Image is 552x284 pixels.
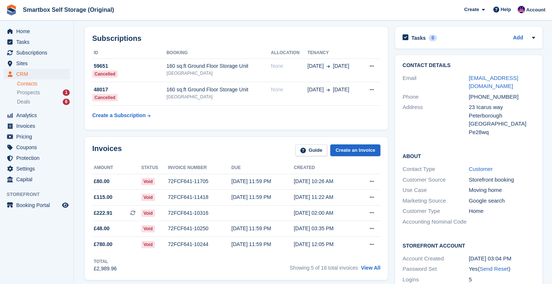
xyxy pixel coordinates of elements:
[513,34,523,42] a: Add
[330,144,380,157] a: Create an Invoice
[469,93,535,101] div: [PHONE_NUMBER]
[16,121,61,131] span: Invoices
[17,98,70,106] a: Deals 6
[166,62,271,70] div: 160 sq.ft Ground Floor Storage Unit
[92,47,166,59] th: ID
[403,165,469,173] div: Contact Type
[17,80,70,87] a: Contacts
[141,162,168,174] th: Status
[92,94,118,101] div: Cancelled
[92,109,151,122] a: Create a Subscription
[333,86,349,94] span: [DATE]
[403,103,469,136] div: Address
[231,225,294,232] div: [DATE] 11:59 PM
[92,86,166,94] div: 48017
[403,207,469,215] div: Customer Type
[16,26,61,36] span: Home
[231,241,294,248] div: [DATE] 11:59 PM
[7,191,73,198] span: Storefront
[4,164,70,174] a: menu
[16,58,61,69] span: Sites
[4,58,70,69] a: menu
[469,255,535,263] div: [DATE] 03:04 PM
[518,6,525,13] img: Mary Canham
[166,86,271,94] div: 160 sq.ft Ground Floor Storage Unit
[294,193,356,201] div: [DATE] 11:22 AM
[294,162,356,174] th: Created
[4,48,70,58] a: menu
[403,63,535,69] h2: Contact Details
[16,37,61,47] span: Tasks
[92,162,141,174] th: Amount
[16,164,61,174] span: Settings
[469,197,535,205] div: Google search
[526,6,545,14] span: Account
[290,265,358,271] span: Showing 5 of 16 total invoices
[403,218,469,226] div: Accounting Nominal Code
[17,89,40,96] span: Prospects
[168,241,231,248] div: 72FCF641-10244
[63,99,70,105] div: 6
[333,62,349,70] span: [DATE]
[403,242,535,249] h2: Storefront Account
[307,62,324,70] span: [DATE]
[307,86,324,94] span: [DATE]
[94,265,117,273] div: £2,989.96
[92,144,122,157] h2: Invoices
[271,62,307,70] div: None
[168,178,231,185] div: 72FCF641-11705
[469,75,518,90] a: [EMAIL_ADDRESS][DOMAIN_NAME]
[403,265,469,273] div: Password Set
[294,241,356,248] div: [DATE] 12:05 PM
[94,193,113,201] span: £115.00
[141,241,155,248] span: Void
[403,197,469,205] div: Marketing Source
[403,74,469,91] div: Email
[271,86,307,94] div: None
[231,178,294,185] div: [DATE] 11:59 PM
[168,162,231,174] th: Invoice number
[403,255,469,263] div: Account Created
[17,98,30,105] span: Deals
[478,266,510,272] span: ( )
[94,225,110,232] span: £48.00
[166,94,271,100] div: [GEOGRAPHIC_DATA]
[469,128,535,137] div: Pe28wq
[480,266,508,272] a: Send Reset
[469,265,535,273] div: Yes
[411,35,426,41] h2: Tasks
[295,144,328,157] a: Guide
[429,35,437,41] div: 0
[16,200,61,210] span: Booking Portal
[16,48,61,58] span: Subscriptions
[141,178,155,185] span: Void
[4,174,70,185] a: menu
[63,90,70,96] div: 1
[92,62,166,70] div: 59651
[141,210,155,217] span: Void
[166,47,271,59] th: Booking
[464,6,479,13] span: Create
[17,89,70,97] a: Prospects 1
[271,47,307,59] th: Allocation
[61,201,70,210] a: Preview store
[469,103,535,112] div: 23 Icarus way
[469,207,535,215] div: Home
[403,152,535,159] h2: About
[94,241,113,248] span: £780.00
[469,176,535,184] div: Storefront booking
[16,174,61,185] span: Capital
[307,47,360,59] th: Tenancy
[4,153,70,163] a: menu
[168,209,231,217] div: 72FCF641-10316
[501,6,511,13] span: Help
[92,70,118,78] div: Cancelled
[94,258,117,265] div: Total
[4,121,70,131] a: menu
[469,186,535,194] div: Moving home
[361,265,380,271] a: View All
[141,225,155,232] span: Void
[16,110,61,120] span: Analytics
[92,34,380,43] h2: Subscriptions
[294,178,356,185] div: [DATE] 10:26 AM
